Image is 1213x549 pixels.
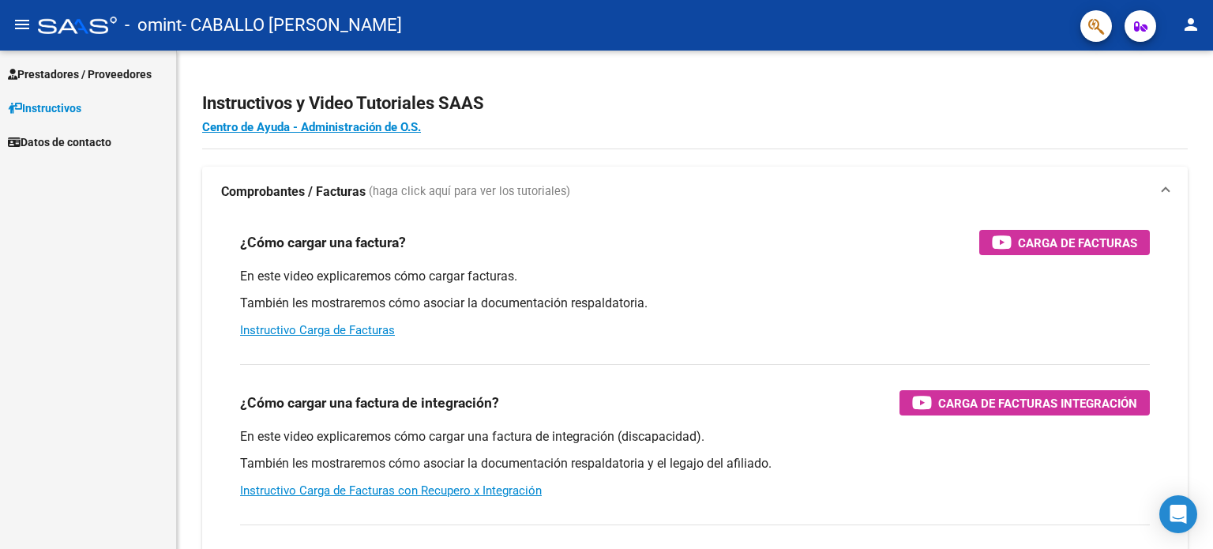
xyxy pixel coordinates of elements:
span: Carga de Facturas Integración [938,393,1137,413]
h2: Instructivos y Video Tutoriales SAAS [202,88,1188,118]
p: En este video explicaremos cómo cargar facturas. [240,268,1150,285]
h3: ¿Cómo cargar una factura? [240,231,406,254]
span: Carga de Facturas [1018,233,1137,253]
button: Carga de Facturas [979,230,1150,255]
mat-icon: menu [13,15,32,34]
span: Datos de contacto [8,133,111,151]
a: Instructivo Carga de Facturas [240,323,395,337]
div: Open Intercom Messenger [1159,495,1197,533]
button: Carga de Facturas Integración [899,390,1150,416]
span: - omint [125,8,182,43]
h3: ¿Cómo cargar una factura de integración? [240,392,499,414]
a: Instructivo Carga de Facturas con Recupero x Integración [240,483,542,498]
span: Prestadores / Proveedores [8,66,152,83]
mat-expansion-panel-header: Comprobantes / Facturas (haga click aquí para ver los tutoriales) [202,167,1188,217]
p: También les mostraremos cómo asociar la documentación respaldatoria. [240,295,1150,312]
a: Centro de Ayuda - Administración de O.S. [202,120,421,134]
span: (haga click aquí para ver los tutoriales) [369,183,570,201]
strong: Comprobantes / Facturas [221,183,366,201]
p: También les mostraremos cómo asociar la documentación respaldatoria y el legajo del afiliado. [240,455,1150,472]
span: - CABALLO [PERSON_NAME] [182,8,402,43]
mat-icon: person [1181,15,1200,34]
span: Instructivos [8,100,81,117]
p: En este video explicaremos cómo cargar una factura de integración (discapacidad). [240,428,1150,446]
